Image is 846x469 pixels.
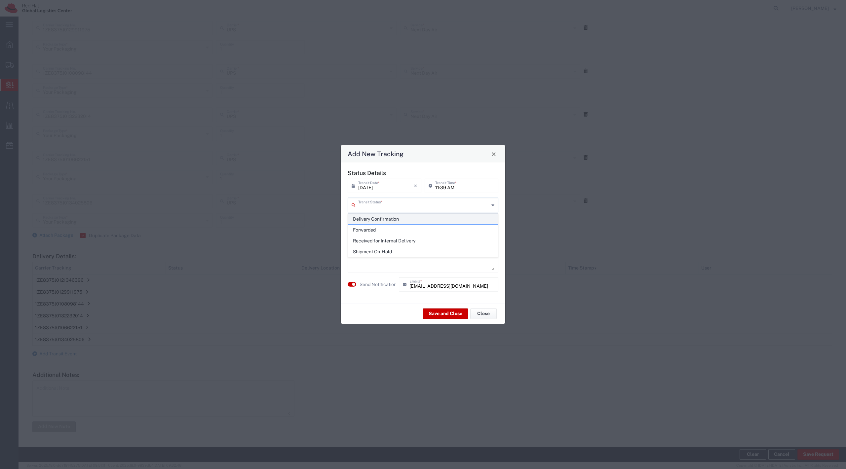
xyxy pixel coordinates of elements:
span: Delivery Confirmation [348,214,497,224]
i: × [414,181,417,191]
h4: Add New Tracking [348,149,404,159]
button: Close [470,308,497,319]
span: Shipment On-Hold [348,247,497,257]
h5: Status Details [348,169,498,176]
agx-label: Send Notification [360,281,396,288]
button: Close [489,149,498,159]
span: Received for Internal Delivery [348,236,497,246]
span: Forwarded [348,225,497,235]
label: Send Notification [360,281,397,288]
button: Save and Close [423,308,468,319]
